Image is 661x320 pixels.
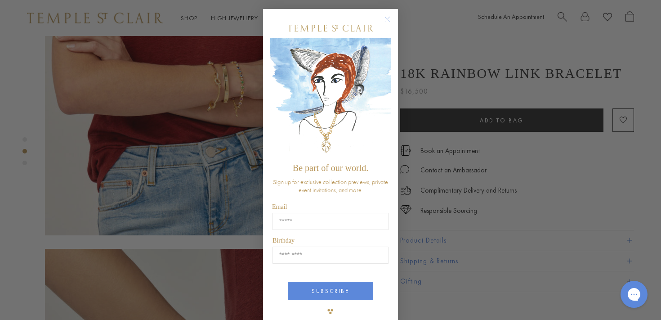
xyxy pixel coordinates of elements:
[288,282,373,300] button: SUBSCRIBE
[273,178,388,194] span: Sign up for exclusive collection previews, private event invitations, and more.
[272,237,295,244] span: Birthday
[270,38,391,158] img: c4a9eb12-d91a-4d4a-8ee0-386386f4f338.jpeg
[293,163,368,173] span: Be part of our world.
[272,213,389,230] input: Email
[616,278,652,311] iframe: Gorgias live chat messenger
[386,18,397,29] button: Close dialog
[288,25,373,32] img: Temple St. Clair
[272,203,287,210] span: Email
